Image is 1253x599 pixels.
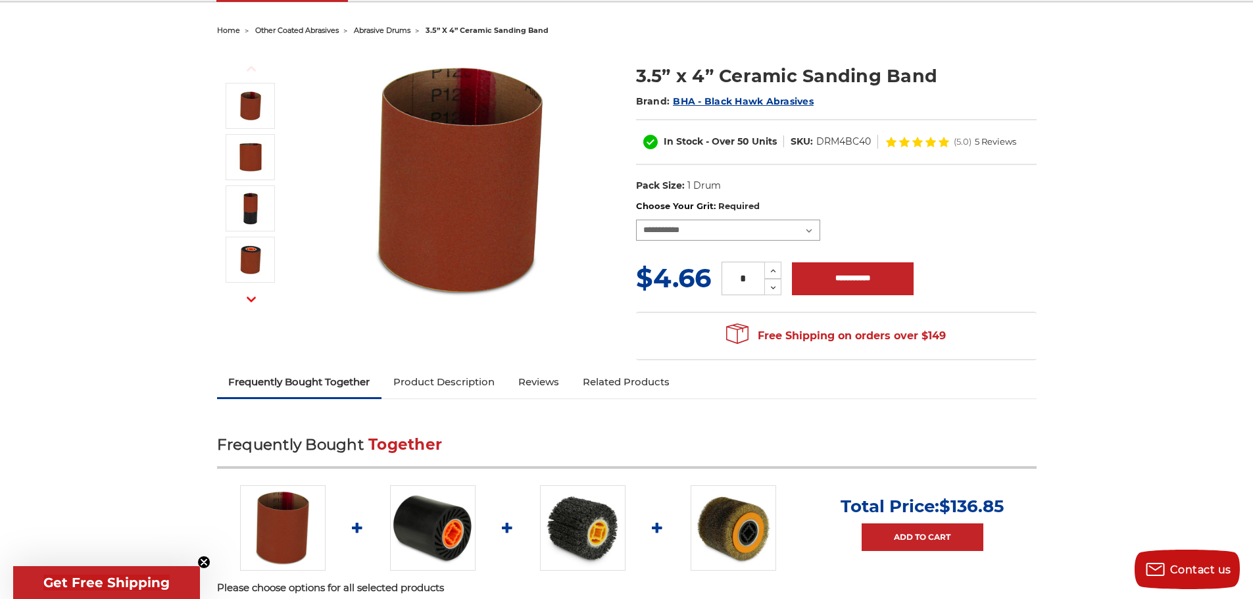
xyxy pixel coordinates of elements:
dt: SKU: [791,135,813,149]
span: Free Shipping on orders over $149 [726,323,946,349]
a: Reviews [506,368,571,396]
a: Add to Cart [862,523,983,551]
span: Brand: [636,95,670,107]
span: (5.0) [954,137,971,146]
button: Next [235,285,267,314]
img: sanding band [234,141,267,174]
span: $4.66 [636,262,711,294]
span: $136.85 [939,496,1004,517]
label: Choose Your Grit: [636,200,1037,213]
span: 5 Reviews [975,137,1016,146]
dd: DRM4BC40 [816,135,871,149]
span: 50 [737,135,749,147]
span: Contact us [1170,563,1231,576]
button: Close teaser [197,556,210,569]
img: 3.5x4 inch ceramic sanding band for expanding rubber drum [330,49,593,312]
h1: 3.5” x 4” Ceramic Sanding Band [636,63,1037,89]
span: Get Free Shipping [43,575,170,590]
span: Together [368,435,442,454]
p: Please choose options for all selected products [217,581,1037,596]
div: Get Free ShippingClose teaser [13,566,200,599]
dd: 1 Drum [687,179,721,193]
a: BHA - Black Hawk Abrasives [673,95,814,107]
img: 4x11 sanding belt [234,243,267,276]
a: Frequently Bought Together [217,368,382,396]
a: home [217,26,240,35]
img: 3.5” x 4” Ceramic Sanding Band [234,192,267,225]
a: other coated abrasives [255,26,339,35]
p: Total Price: [841,496,1004,517]
span: 3.5” x 4” ceramic sanding band [426,26,549,35]
span: - Over [706,135,735,147]
span: Units [752,135,777,147]
span: Frequently Bought [217,435,364,454]
a: abrasive drums [354,26,410,35]
small: Required [718,201,760,211]
dt: Pack Size: [636,179,685,193]
span: In Stock [664,135,703,147]
button: Previous [235,55,267,83]
a: Related Products [571,368,681,396]
button: Contact us [1135,550,1240,589]
a: Product Description [381,368,506,396]
img: 3.5x4 inch ceramic sanding band for expanding rubber drum [234,89,267,122]
img: 3.5x4 inch ceramic sanding band for expanding rubber drum [240,485,326,571]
